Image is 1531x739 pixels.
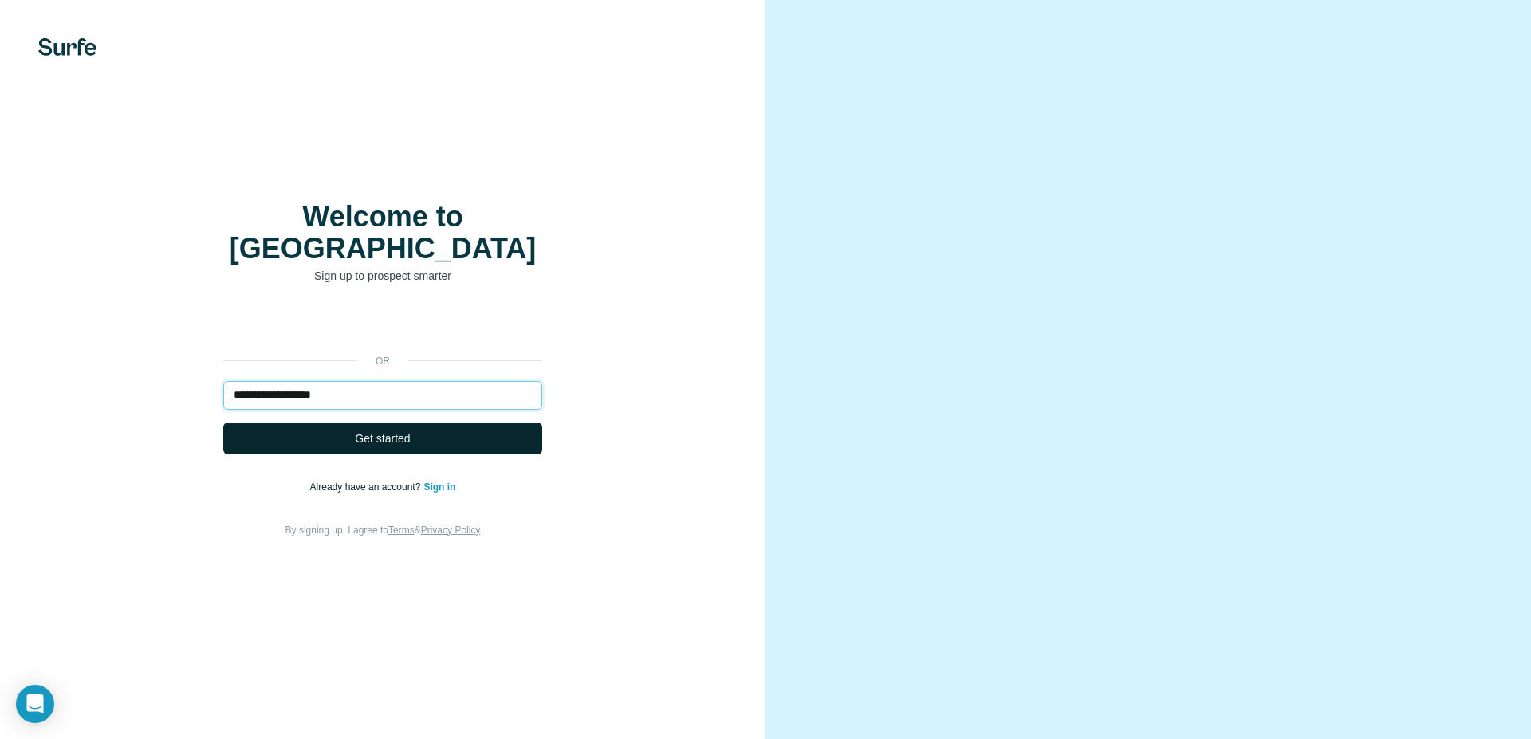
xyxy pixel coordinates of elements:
iframe: 「使用 Google 帳戶登入」按鈕 [215,308,550,343]
button: Get started [223,423,542,454]
a: Sign in [423,482,455,493]
p: or [357,354,408,368]
img: Surfe's logo [38,38,96,56]
span: Already have an account? [310,482,424,493]
div: Open Intercom Messenger [16,685,54,723]
a: Terms [388,525,415,536]
a: Privacy Policy [421,525,481,536]
p: Sign up to prospect smarter [223,268,542,284]
span: By signing up, I agree to & [285,525,481,536]
span: Get started [355,430,410,446]
h1: Welcome to [GEOGRAPHIC_DATA] [223,201,542,265]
